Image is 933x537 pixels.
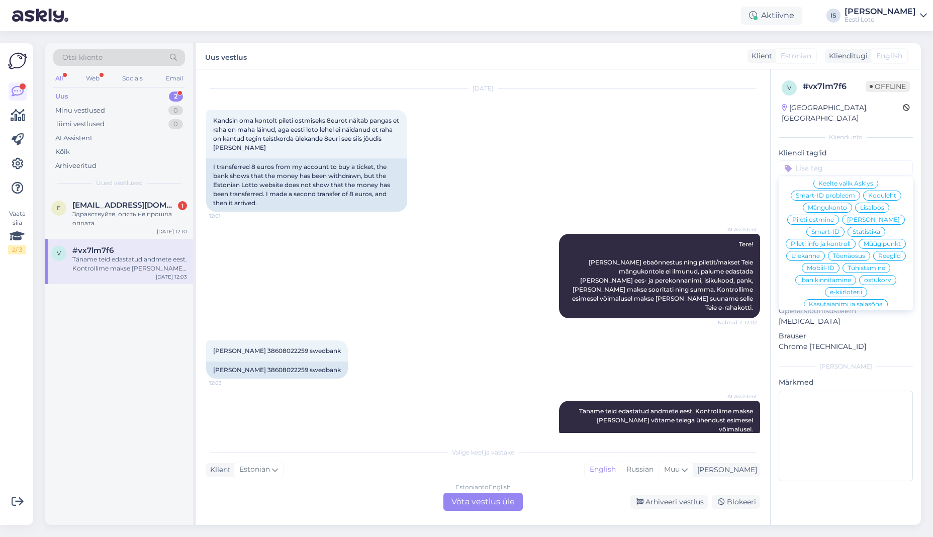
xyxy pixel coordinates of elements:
[853,229,880,235] span: Statistika
[845,16,916,24] div: Eesti Loto
[741,7,802,25] div: Aktiivne
[791,241,851,247] span: Pileti info ja kontroll
[55,92,68,102] div: Uus
[779,377,913,388] p: Märkmed
[779,148,913,158] p: Kliendi tag'id
[860,205,884,211] span: Lisaloos
[712,495,760,509] div: Blokeeri
[84,72,102,85] div: Web
[791,253,820,259] span: Ülekanne
[864,241,901,247] span: Müügipunkt
[53,72,65,85] div: All
[808,205,847,211] span: Mängukonto
[164,72,185,85] div: Email
[55,106,105,116] div: Minu vestlused
[72,210,187,228] div: Здравствуйте, опять не прошла оплата.
[876,51,902,61] span: English
[157,228,187,235] div: [DATE] 12:10
[8,245,26,254] div: 2 / 3
[719,226,757,233] span: AI Assistent
[72,246,114,255] span: #vx7lm7f6
[845,8,916,16] div: [PERSON_NAME]
[55,161,97,171] div: Arhiveeritud
[866,81,910,92] span: Offline
[55,147,70,157] div: Kõik
[664,465,680,474] span: Muu
[168,106,183,116] div: 0
[809,301,883,307] span: Kasutajanimi ja salasõna
[178,201,187,210] div: 1
[455,483,511,492] div: Estonian to English
[803,80,866,93] div: # vx7lm7f6
[833,253,865,259] span: Tõenäosus
[781,51,811,61] span: Estonian
[120,72,145,85] div: Socials
[621,462,659,477] div: Russian
[782,103,903,124] div: [GEOGRAPHIC_DATA], [GEOGRAPHIC_DATA]
[818,181,873,187] span: Keelte valik Asklys
[62,52,103,63] span: Otsi kliente
[779,133,913,142] div: Kliendi info
[443,493,523,511] div: Võta vestlus üle
[868,193,896,199] span: Koduleht
[779,341,913,352] p: Chrome [TECHNICAL_ID]
[830,289,862,295] span: e-kiirloterii
[206,158,407,212] div: I transferred 8 euros from my account to buy a ticket, the bank shows that the money has been wit...
[878,253,901,259] span: Reeglid
[848,265,885,271] span: Tühistamine
[630,495,708,509] div: Arhiveeri vestlus
[206,362,348,379] div: [PERSON_NAME] 38608022259 swedbank
[209,379,247,387] span: 12:03
[807,265,834,271] span: Mobiil-ID
[205,49,247,63] label: Uus vestlus
[8,209,26,254] div: Vaata siia
[779,316,913,327] p: [MEDICAL_DATA]
[845,8,927,24] a: [PERSON_NAME]Eesti Loto
[8,51,27,70] img: Askly Logo
[585,462,621,477] div: English
[779,331,913,341] p: Brauser
[206,84,760,93] div: [DATE]
[796,193,855,199] span: Smart-ID probleem
[57,249,61,257] span: v
[847,217,900,223] span: [PERSON_NAME]
[719,393,757,400] span: AI Assistent
[72,255,187,273] div: Täname teid edastatud andmete eest. Kontrollime makse [PERSON_NAME] võtame teiega ühendust esimes...
[72,201,177,210] span: el_wanted@mail.ru
[864,277,891,283] span: ostukorv
[206,448,760,457] div: Valige keel ja vastake
[787,84,791,92] span: v
[213,347,341,354] span: [PERSON_NAME] 38608022259 swedbank
[169,92,183,102] div: 2
[55,119,105,129] div: Tiimi vestlused
[206,465,231,475] div: Klient
[168,119,183,129] div: 0
[779,160,913,175] input: Lisa tag
[748,51,772,61] div: Klient
[57,204,61,212] span: e
[213,117,401,151] span: Kandsin oma kontolt pileti ostmiseks 8eurot näitab pangas et raha on maha läinud, aga eesti loto ...
[239,464,270,475] span: Estonian
[579,407,755,433] span: Täname teid edastatud andmete eest. Kontrollime makse [PERSON_NAME] võtame teiega ühendust esimes...
[779,306,913,316] p: Operatsioonisüsteem
[779,362,913,371] div: [PERSON_NAME]
[800,277,851,283] span: iban kinnitamine
[811,229,839,235] span: Smart-ID
[826,9,841,23] div: IS
[209,212,247,220] span: 12:01
[693,465,757,475] div: [PERSON_NAME]
[96,178,143,188] span: Uued vestlused
[792,217,834,223] span: Pileti ostmine
[55,133,92,143] div: AI Assistent
[825,51,868,61] div: Klienditugi
[156,273,187,281] div: [DATE] 12:03
[718,319,757,326] span: Nähtud ✓ 12:02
